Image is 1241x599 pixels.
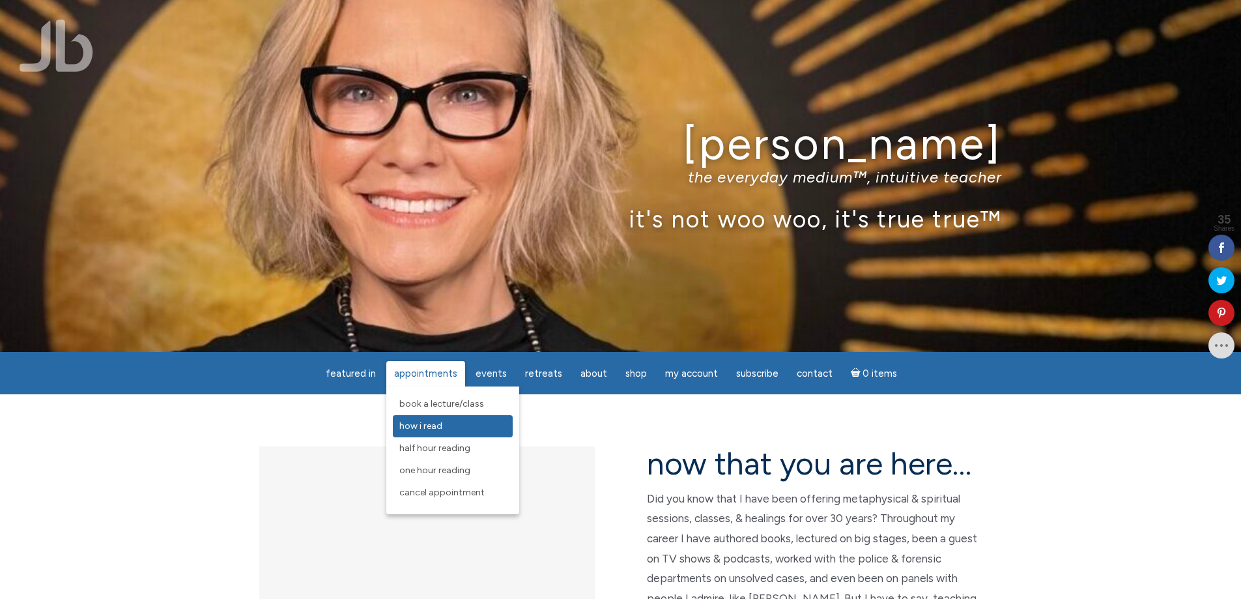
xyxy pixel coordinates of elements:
a: About [573,361,615,387]
a: Subscribe [728,361,786,387]
span: My Account [665,368,718,379]
span: Subscribe [736,368,778,379]
span: Shares [1214,226,1234,232]
span: Contact [797,368,833,379]
span: About [580,368,607,379]
span: Cancel Appointment [399,487,485,498]
a: Shop [618,361,655,387]
span: Shop [625,368,647,379]
span: featured in [326,368,376,379]
a: My Account [657,361,726,387]
a: Contact [789,361,840,387]
span: 35 [1214,214,1234,226]
img: Jamie Butler. The Everyday Medium [20,20,93,72]
span: Appointments [394,368,457,379]
a: Appointments [386,361,465,387]
span: How I Read [399,420,442,431]
h2: now that you are here… [647,446,982,481]
a: Half Hour Reading [393,437,513,460]
a: Retreats [517,361,570,387]
span: Half Hour Reading [399,443,470,454]
i: Cart [851,368,863,379]
span: Book a Lecture/Class [399,398,484,409]
h1: [PERSON_NAME] [240,119,1002,168]
a: Cancel Appointment [393,482,513,504]
span: One Hour Reading [399,465,470,476]
a: featured in [318,361,384,387]
a: Events [468,361,515,387]
p: it's not woo woo, it's true true™ [240,205,1002,233]
a: Book a Lecture/Class [393,393,513,415]
p: the everyday medium™, intuitive teacher [240,168,1002,186]
span: Events [476,368,507,379]
a: How I Read [393,415,513,437]
span: Retreats [525,368,562,379]
span: 0 items [863,369,897,379]
a: Cart0 items [843,360,906,387]
a: One Hour Reading [393,460,513,482]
